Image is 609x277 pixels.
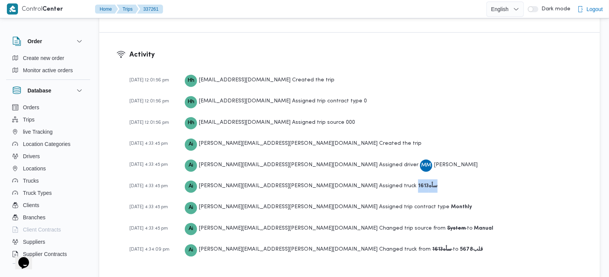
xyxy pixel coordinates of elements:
span: [DATE] 4:33:45 pm [129,226,168,231]
button: Location Categories [9,138,87,150]
h3: Database [27,86,51,95]
span: [DATE] 4:34:09 pm [129,247,170,252]
span: MM [421,159,431,172]
button: Logout [574,2,606,17]
div: Assigned driver [185,158,478,172]
span: Locations [23,164,46,173]
b: قلب5678 [459,247,483,252]
div: Mahmood Muhammad Mahmood Farj [420,159,432,172]
button: Create new order [9,52,87,64]
span: Hh [187,96,194,108]
button: Client Contracts [9,224,87,236]
span: Suppliers [23,237,45,246]
div: Abdelrahman.ibrahim@illa.com.eg [185,138,197,151]
div: Database [6,101,90,267]
span: Devices [23,262,42,271]
span: Supplier Contracts [23,249,67,259]
div: Abdelrahman.ibrahim@illa.com.eg [185,223,197,235]
button: 337261 [137,5,163,14]
div: Changed trip source from to [185,222,493,235]
button: Monitor active orders [9,64,87,76]
span: [PERSON_NAME][EMAIL_ADDRESS][PERSON_NAME][DOMAIN_NAME] [199,226,378,231]
span: [EMAIL_ADDRESS][DOMAIN_NAME] [199,78,291,83]
span: Client Contracts [23,225,61,234]
span: [PERSON_NAME] [434,162,478,167]
div: Created the trip [185,73,334,87]
button: Database [12,86,84,95]
button: live Tracking [9,126,87,138]
b: Center [42,6,63,12]
span: [PERSON_NAME][EMAIL_ADDRESS][PERSON_NAME][DOMAIN_NAME] [199,204,378,209]
span: Trips [23,115,35,124]
div: Created the trip [185,137,422,150]
button: Trips [9,113,87,126]
span: [PERSON_NAME][EMAIL_ADDRESS][PERSON_NAME][DOMAIN_NAME] [199,141,378,146]
span: Logout [586,5,603,14]
span: Monitor active orders [23,66,73,75]
button: Drivers [9,150,87,162]
div: Assigned trip contract type 0 [185,94,367,108]
b: سأه1613 [418,183,438,188]
button: Orders [9,101,87,113]
button: Home [95,5,118,14]
span: [DATE] 12:01:56 pm [129,120,169,125]
span: [DATE] 4:33:45 pm [129,205,168,209]
span: [PERSON_NAME][EMAIL_ADDRESS][PERSON_NAME][DOMAIN_NAME] [199,247,378,252]
span: [DATE] 12:01:56 pm [129,78,169,83]
iframe: chat widget [8,246,32,269]
button: Suppliers [9,236,87,248]
h3: Activity [129,50,583,60]
span: [EMAIL_ADDRESS][DOMAIN_NAME] [199,120,291,125]
div: Hadeer.hesham@illa.com.eg [185,96,197,108]
span: Orders [23,103,39,112]
span: Trucks [23,176,39,185]
button: Devices [9,260,87,272]
button: Branches [9,211,87,224]
span: Ai [189,138,193,151]
button: Supplier Contracts [9,248,87,260]
span: [EMAIL_ADDRESS][DOMAIN_NAME] [199,99,291,104]
span: [DATE] 4:33:45 pm [129,141,168,146]
div: Changed truck from to [185,243,483,256]
span: [DATE] 4:33:45 pm [129,184,168,188]
span: [DATE] 4:33:45 pm [129,162,168,167]
b: Manual [473,226,493,231]
span: Hh [187,117,194,129]
span: [PERSON_NAME][EMAIL_ADDRESS][PERSON_NAME][DOMAIN_NAME] [199,162,378,167]
div: Assigned trip contract type [185,200,472,214]
button: Order [12,37,84,46]
span: Dark mode [538,6,570,12]
span: [DATE] 12:01:56 pm [129,99,169,104]
div: Abdelrahman.ibrahim@illa.com.eg [185,180,197,193]
img: X8yXhbKr1z7QwAAAABJRU5ErkJggg== [7,3,18,15]
span: live Tracking [23,127,53,136]
div: Hadeer.hesham@illa.com.eg [185,117,197,129]
span: [PERSON_NAME][EMAIL_ADDRESS][PERSON_NAME][DOMAIN_NAME] [199,183,378,188]
div: Assigned truck [185,179,438,193]
span: Truck Types [23,188,52,198]
b: System [447,226,467,231]
button: Trips [116,5,139,14]
span: Clients [23,201,39,210]
span: Location Categories [23,139,71,149]
div: Order [6,52,90,79]
span: Ai [189,244,193,256]
span: Ai [189,159,193,172]
button: Truck Types [9,187,87,199]
button: Clients [9,199,87,211]
div: Hadeer.hesham@illa.com.eg [185,75,197,87]
div: Abdelrahman.ibrahim@illa.com.eg [185,202,197,214]
b: سأه1613 [432,247,453,252]
div: Abdelrahman.ibrahim@illa.com.eg [185,244,197,256]
button: Trucks [9,175,87,187]
span: Ai [189,180,193,193]
h3: Order [27,37,42,46]
span: Drivers [23,152,40,161]
span: Create new order [23,53,64,63]
div: Assigned trip source 0 0 0 [185,116,355,129]
div: Abdelrahman.ibrahim@illa.com.eg [185,159,197,172]
span: Branches [23,213,45,222]
span: Ai [189,223,193,235]
button: Locations [9,162,87,175]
